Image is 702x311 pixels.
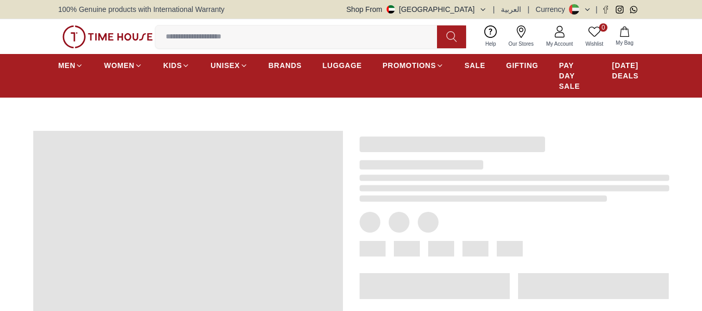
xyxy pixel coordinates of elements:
a: PAY DAY SALE [559,56,591,96]
span: My Bag [612,39,638,47]
span: BRANDS [269,60,302,71]
span: Wishlist [581,40,607,48]
a: Help [479,23,502,50]
a: SALE [465,56,485,75]
span: KIDS [163,60,182,71]
span: | [595,4,598,15]
span: MEN [58,60,75,71]
span: 100% Genuine products with International Warranty [58,4,224,15]
a: 0Wishlist [579,23,610,50]
span: My Account [542,40,577,48]
span: Help [481,40,500,48]
button: العربية [501,4,521,15]
span: LUGGAGE [323,60,362,71]
a: [DATE] DEALS [612,56,644,85]
img: ... [62,25,153,48]
img: United Arab Emirates [387,5,395,13]
span: UNISEX [210,60,240,71]
a: UNISEX [210,56,247,75]
span: 0 [599,23,607,32]
span: PROMOTIONS [382,60,436,71]
span: | [493,4,495,15]
span: GIFTING [506,60,538,71]
a: BRANDS [269,56,302,75]
a: Whatsapp [630,6,638,13]
a: MEN [58,56,83,75]
a: WOMEN [104,56,142,75]
a: PROMOTIONS [382,56,444,75]
a: GIFTING [506,56,538,75]
div: Currency [536,4,569,15]
span: WOMEN [104,60,135,71]
span: [DATE] DEALS [612,60,644,81]
span: Our Stores [505,40,538,48]
span: PAY DAY SALE [559,60,591,91]
button: Shop From[GEOGRAPHIC_DATA] [347,4,487,15]
a: Instagram [616,6,624,13]
button: My Bag [610,24,640,49]
a: Facebook [602,6,610,13]
span: SALE [465,60,485,71]
span: | [527,4,529,15]
a: KIDS [163,56,190,75]
a: Our Stores [502,23,540,50]
a: LUGGAGE [323,56,362,75]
